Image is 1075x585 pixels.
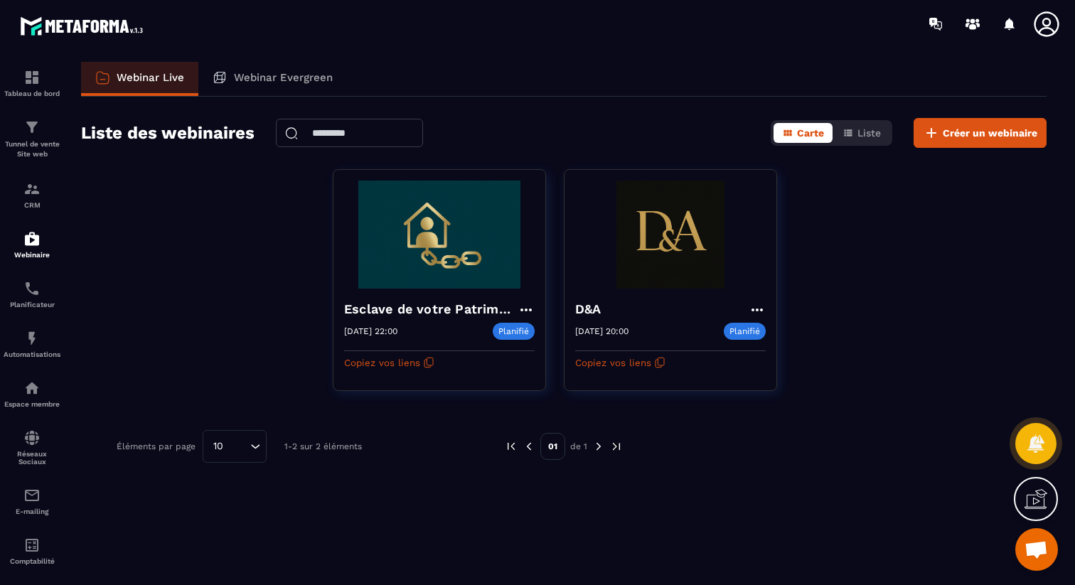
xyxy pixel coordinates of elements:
a: formationformationTunnel de vente Site web [4,108,60,170]
p: [DATE] 20:00 [575,326,629,336]
a: schedulerschedulerPlanificateur [4,269,60,319]
img: automations [23,230,41,247]
div: Search for option [203,430,267,463]
a: social-networksocial-networkRéseaux Sociaux [4,419,60,476]
button: Carte [774,123,833,143]
h4: Esclave de votre Patrimoine [344,299,518,319]
img: formation [23,69,41,86]
p: [DATE] 22:00 [344,326,397,336]
img: formation [23,119,41,136]
button: Créer un webinaire [914,118,1047,148]
p: 1-2 sur 2 éléments [284,441,362,451]
p: Éléments par page [117,441,196,451]
img: scheduler [23,280,41,297]
span: Liste [857,127,881,139]
p: Comptabilité [4,557,60,565]
h2: Liste des webinaires [81,119,255,147]
button: Copiez vos liens [344,351,434,374]
img: logo [20,13,148,39]
a: automationsautomationsAutomatisations [4,319,60,369]
img: formation [23,181,41,198]
p: Espace membre [4,400,60,408]
a: formationformationCRM [4,170,60,220]
p: Tunnel de vente Site web [4,139,60,159]
p: Tableau de bord [4,90,60,97]
p: Planifié [493,323,535,340]
span: 10 [208,439,228,454]
img: prev [505,440,518,453]
button: Liste [834,123,889,143]
p: E-mailing [4,508,60,515]
div: Ouvrir le chat [1015,528,1058,571]
p: Webinar Live [117,71,184,84]
img: prev [523,440,535,453]
p: CRM [4,201,60,209]
span: Créer un webinaire [943,126,1037,140]
a: automationsautomationsEspace membre [4,369,60,419]
button: Copiez vos liens [575,351,665,374]
p: Planificateur [4,301,60,308]
img: social-network [23,429,41,446]
p: Automatisations [4,350,60,358]
h4: D&A [575,299,609,319]
p: Webinar Evergreen [234,71,333,84]
img: automations [23,380,41,397]
img: next [610,440,623,453]
a: accountantaccountantComptabilité [4,526,60,576]
p: 01 [540,433,565,460]
img: email [23,487,41,504]
img: accountant [23,537,41,554]
a: emailemailE-mailing [4,476,60,526]
img: next [592,440,605,453]
a: automationsautomationsWebinaire [4,220,60,269]
p: Planifié [724,323,766,340]
p: de 1 [570,441,587,452]
img: automations [23,330,41,347]
a: formationformationTableau de bord [4,58,60,108]
input: Search for option [228,439,247,454]
a: Webinar Live [81,62,198,96]
img: webinar-background [575,181,766,289]
img: webinar-background [344,181,535,289]
span: Carte [797,127,824,139]
p: Réseaux Sociaux [4,450,60,466]
p: Webinaire [4,251,60,259]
